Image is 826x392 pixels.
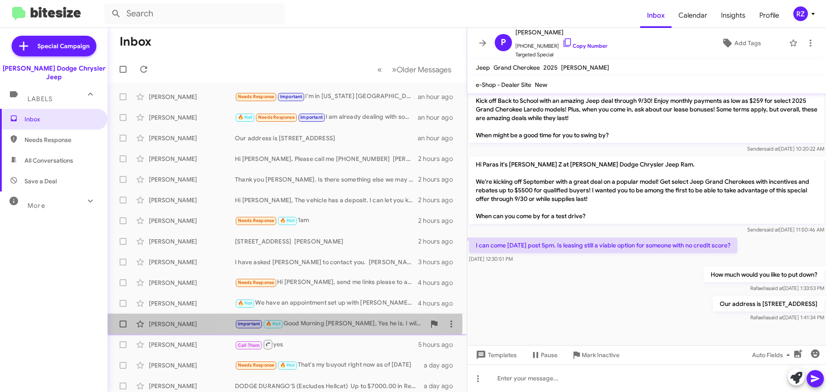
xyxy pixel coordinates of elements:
span: Rafaella [DATE] 1:41:34 PM [750,314,824,321]
div: 2 hours ago [418,196,460,204]
p: Hi Paras it's [PERSON_NAME] Z at [PERSON_NAME] Dodge Chrysler Jeep Ram. Kick off Back to School w... [469,76,824,143]
div: Hi [PERSON_NAME], The vehicle has a deposit. I can let you know if it does not go. [PERSON_NAME] [235,196,418,204]
div: DODGE DURANGO'S (Excludes Hellcat) Up to $7000.00 in Rebates and Incentives for qualifying clients. [235,382,424,390]
button: Templates [467,347,524,363]
span: 2025 [543,64,558,71]
span: » [392,64,397,75]
span: said at [768,285,783,291]
div: [PERSON_NAME] [149,258,235,266]
div: an hour ago [418,113,460,122]
span: Templates [474,347,517,363]
div: [PERSON_NAME] [149,299,235,308]
div: [PERSON_NAME] [149,382,235,390]
div: [STREET_ADDRESS] [PERSON_NAME] [235,237,418,246]
span: Needs Response [238,94,274,99]
div: 5 hours ago [418,340,460,349]
div: I am already dealing with someone [235,112,418,122]
div: Our address is [STREET_ADDRESS] [235,134,418,142]
div: [PERSON_NAME] [149,278,235,287]
span: [DATE] 12:30:51 PM [469,256,513,262]
div: [PERSON_NAME] [149,320,235,328]
span: Jeep [476,64,490,71]
span: New [535,81,547,89]
span: Grand Cherokee [493,64,540,71]
div: I have asked [PERSON_NAME] to contact you. [PERSON_NAME] [235,258,418,266]
span: P [501,36,506,49]
span: e-Shop - Dealer Site [476,81,531,89]
input: Search [104,3,285,24]
div: RZ [793,6,808,21]
div: an hour ago [418,134,460,142]
div: an hour ago [418,93,460,101]
a: Inbox [640,3,672,28]
div: yes [235,339,418,350]
div: [PERSON_NAME] [149,340,235,349]
div: Good Morning [PERSON_NAME], Yes he is. I will book a tentative for 5.00 [DATE]. [235,319,425,329]
span: 🔥 Hot [280,362,295,368]
span: Older Messages [397,65,451,74]
span: Inbox [25,115,98,123]
div: [PERSON_NAME] [149,93,235,101]
a: Profile [752,3,786,28]
span: Call Them [238,343,260,348]
div: a day ago [424,361,460,370]
p: I can come [DATE] post 5pm. Is leasing still a viable option for someone with no credit score? [469,238,737,253]
span: Needs Response [238,280,274,285]
div: 2 hours ago [418,216,460,225]
span: Needs Response [238,218,274,223]
span: Labels [28,95,52,103]
h1: Inbox [120,35,151,49]
span: 🔥 Hot [266,321,280,327]
span: Important [300,114,323,120]
div: [PERSON_NAME] [149,154,235,163]
span: More [28,202,45,210]
button: Previous [372,61,387,78]
div: [PERSON_NAME] [149,113,235,122]
div: Hi [PERSON_NAME], Please call me [PHONE_NUMBER] [PERSON_NAME] [235,154,418,163]
div: 2 hours ago [418,154,460,163]
div: [PERSON_NAME] [149,216,235,225]
span: Sender [DATE] 11:50:46 AM [747,226,824,233]
div: a day ago [424,382,460,390]
a: Calendar [672,3,714,28]
span: Mark Inactive [582,347,619,363]
button: Pause [524,347,564,363]
button: Auto Fields [745,347,800,363]
div: 1am [235,216,418,225]
a: Copy Number [562,43,607,49]
span: said at [768,314,783,321]
div: 2 hours ago [418,175,460,184]
div: 4 hours ago [418,278,460,287]
span: Save a Deal [25,177,57,185]
span: Needs Response [25,136,98,144]
span: 🔥 Hot [280,218,295,223]
span: Rafaella [DATE] 1:33:53 PM [750,285,824,291]
span: Needs Response [258,114,295,120]
span: Add Tags [734,35,761,51]
span: Sender [DATE] 10:20:22 AM [747,145,824,152]
span: 🔥 Hot [238,114,253,120]
a: Insights [714,3,752,28]
button: RZ [786,6,817,21]
a: Special Campaign [12,36,96,56]
div: 3 hours ago [418,258,460,266]
span: Auto Fields [752,347,793,363]
span: [PERSON_NAME] [515,27,607,37]
span: said at [764,145,779,152]
nav: Page navigation example [373,61,456,78]
span: Special Campaign [37,42,89,50]
div: [PERSON_NAME] [149,175,235,184]
p: Our address is [STREET_ADDRESS] [713,296,824,312]
div: We have an appointment set up with [PERSON_NAME] for [DATE] at 5:30 pm. [235,298,418,308]
span: « [377,64,382,75]
div: 4 hours ago [418,299,460,308]
span: [PERSON_NAME] [561,64,609,71]
div: [PERSON_NAME] [149,196,235,204]
p: Hi Paras it's [PERSON_NAME] Z at [PERSON_NAME] Dodge Chrysler Jeep Ram. We're kicking off Septemb... [469,157,824,224]
p: How much would you like to put down? [704,267,824,282]
button: Add Tags [697,35,785,51]
div: [PERSON_NAME] [149,134,235,142]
